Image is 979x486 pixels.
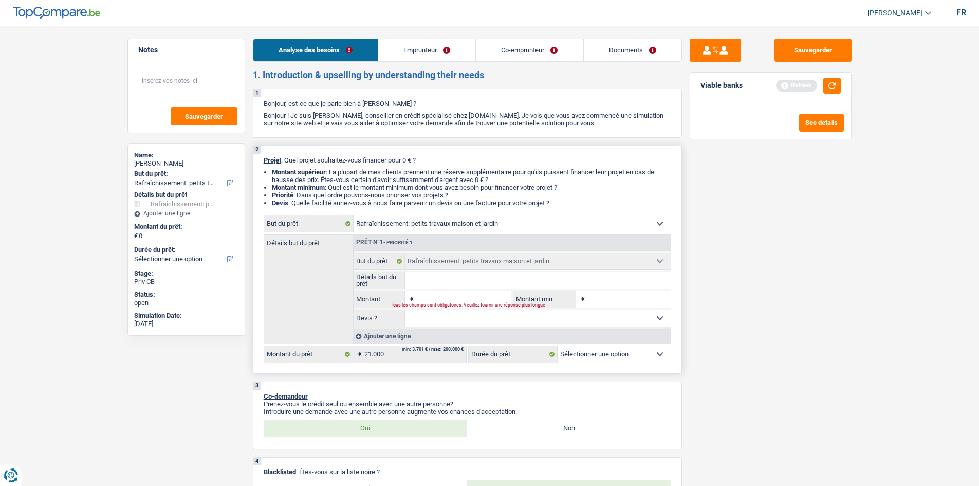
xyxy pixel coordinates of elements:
button: Sauvegarder [171,107,237,125]
button: Sauvegarder [774,39,852,62]
label: Détails but du prêt [354,272,405,289]
div: 1 [253,89,261,97]
strong: Priorité [272,191,293,199]
label: Montant min. [513,291,576,308]
div: 4 [253,458,261,465]
div: [PERSON_NAME] [134,159,238,168]
label: Montant du prêt: [134,223,236,231]
li: : Quelle facilité auriez-vous à nous faire parvenir un devis ou une facture pour votre projet ? [272,199,671,207]
span: - Priorité 1 [383,240,413,245]
strong: Montant supérieur [272,168,326,176]
p: Prenez-vous le crédit seul ou ensemble avec une autre personne? [264,400,671,408]
span: € [405,291,416,308]
div: Priv CB [134,278,238,286]
div: Simulation Date: [134,312,238,320]
a: Emprunteur [378,39,475,61]
div: Refresh [776,80,817,91]
label: Non [467,420,671,437]
li: : Quel est le montant minimum dont vous avez besoin pour financer votre projet ? [272,184,671,191]
h5: Notes [138,46,234,55]
div: 2 [253,146,261,154]
label: Devis ? [354,310,405,327]
label: Détails but du prêt [264,235,353,246]
div: 3 [253,382,261,390]
div: Détails but du prêt [134,191,238,199]
span: € [134,232,138,240]
span: € [576,291,587,308]
span: [PERSON_NAME] [867,9,922,17]
a: Documents [584,39,681,61]
span: Sauvegarder [185,113,223,120]
li: : Dans quel ordre pouvons-nous prioriser vos projets ? [272,191,671,199]
span: Projet [264,156,281,164]
div: Viable banks [700,81,743,90]
label: Durée du prêt: [134,246,236,254]
div: fr [956,8,966,17]
p: : Êtes-vous sur la liste noire ? [264,468,671,476]
p: Bonjour, est-ce que je parle bien à [PERSON_NAME] ? [264,100,671,107]
button: See details [799,114,844,132]
span: Devis [272,199,288,207]
li: : La plupart de mes clients prennent une réserve supplémentaire pour qu'ils puissent financer leu... [272,168,671,184]
p: : Quel projet souhaitez-vous financer pour 0 € ? [264,156,671,164]
label: Montant du prêt [264,346,353,363]
div: Status: [134,291,238,299]
div: Tous les champs sont obligatoires. Veuillez fournir une réponse plus longue [391,303,498,308]
strong: Montant minimum [272,184,325,191]
span: Co-demandeur [264,392,308,400]
label: But du prêt: [134,170,236,178]
div: open [134,299,238,307]
label: Oui [264,420,468,437]
a: Co-emprunteur [476,39,583,61]
p: Bonjour ! Je suis [PERSON_NAME], conseiller en crédit spécialisé chez [DOMAIN_NAME]. Je vois que ... [264,112,671,127]
p: Introduire une demande avec une autre personne augmente vos chances d'acceptation. [264,408,671,416]
div: min: 3.701 € / max: 200.000 € [402,347,464,352]
img: TopCompare Logo [13,7,100,19]
div: [DATE] [134,320,238,328]
label: But du prêt [354,253,405,269]
label: But du prêt [264,215,354,232]
div: Prêt n°1 [354,239,415,246]
div: Stage: [134,269,238,278]
a: Analyse des besoins [253,39,378,61]
div: Name: [134,151,238,159]
label: Montant [354,291,405,308]
span: € [353,346,364,363]
span: Blacklisted [264,468,296,476]
div: Ajouter une ligne [353,329,671,344]
h2: 1. Introduction & upselling by understanding their needs [253,69,682,81]
div: Ajouter une ligne [134,210,238,217]
label: Durée du prêt: [469,346,558,363]
a: [PERSON_NAME] [859,5,931,22]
